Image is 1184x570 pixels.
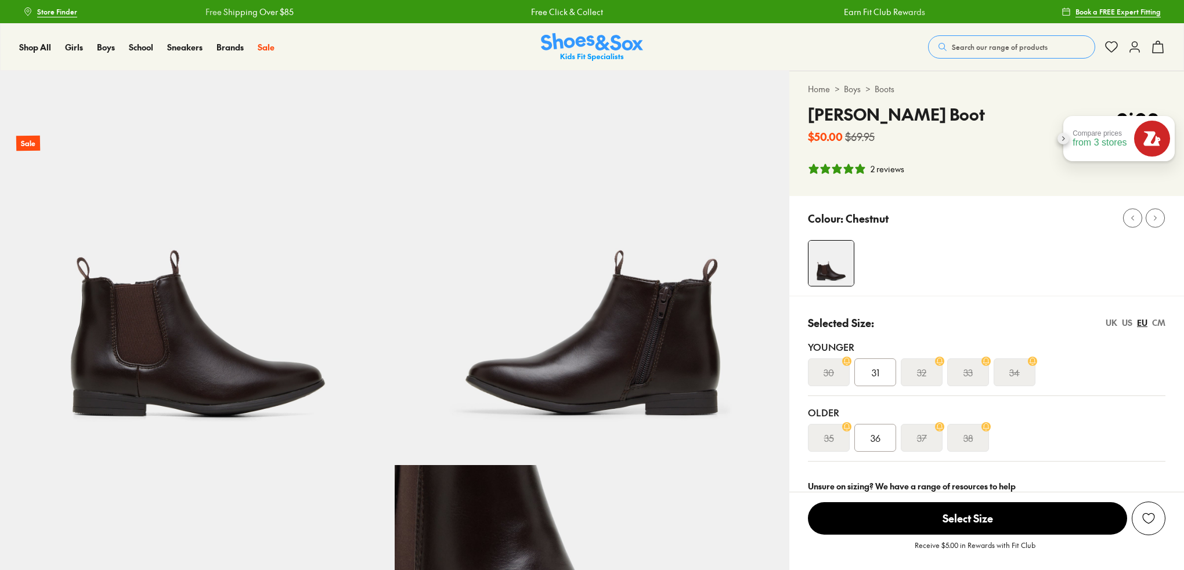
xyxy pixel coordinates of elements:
img: 4-480457_1 [808,241,854,286]
div: 2 reviews [871,163,904,175]
a: Girls [65,41,83,53]
p: Sale [16,136,40,151]
p: Colour: [808,210,843,226]
img: SNS_Logo_Responsive.svg [541,33,643,61]
button: Select Size [808,502,1127,535]
s: 33 [963,365,973,379]
s: 35 [824,431,834,445]
div: Unsure on sizing? We have a range of resources to help [808,480,1165,492]
a: Sale [258,41,275,53]
iframe: Gorgias live chat messenger [12,492,58,535]
a: Boys [844,83,861,95]
a: Boys [97,41,115,53]
p: Chestnut [846,210,889,226]
s: 30 [824,365,834,379]
div: Older [808,405,1165,419]
span: 31 [872,365,879,379]
div: Younger [808,340,1165,354]
s: 37 [917,431,927,445]
img: Vendor logo [1110,102,1165,137]
span: 36 [871,431,880,445]
h4: [PERSON_NAME] Boot [808,102,985,126]
span: Select Size [808,502,1127,535]
button: 5 stars, 2 ratings [808,163,904,175]
div: US [1122,317,1132,329]
div: CM [1152,317,1165,329]
p: Receive $5.00 in Rewards with Fit Club [915,540,1035,561]
a: Book a FREE Expert Fitting [1062,1,1161,22]
a: Earn Fit Club Rewards [843,6,924,18]
a: Home [808,83,830,95]
div: > > [808,83,1165,95]
img: 5-480458_1 [395,71,789,465]
span: Search our range of products [952,42,1048,52]
a: School [129,41,153,53]
button: Search our range of products [928,35,1095,59]
a: Sneakers [167,41,203,53]
div: UK [1106,317,1117,329]
a: Free Shipping Over $85 [205,6,293,18]
a: Boots [875,83,894,95]
a: Store Finder [23,1,77,22]
s: 32 [917,365,926,379]
p: Selected Size: [808,315,874,331]
a: Shoes & Sox [541,33,643,61]
s: 34 [1009,365,1020,379]
s: 38 [963,431,973,445]
a: Free Click & Collect [530,6,602,18]
span: Store Finder [37,6,77,17]
a: Brands [216,41,244,53]
button: Add to Wishlist [1132,502,1165,535]
div: EU [1137,317,1147,329]
span: Book a FREE Expert Fitting [1075,6,1161,17]
s: $69.95 [845,129,875,144]
a: Shop All [19,41,51,53]
b: $50.00 [808,129,843,144]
